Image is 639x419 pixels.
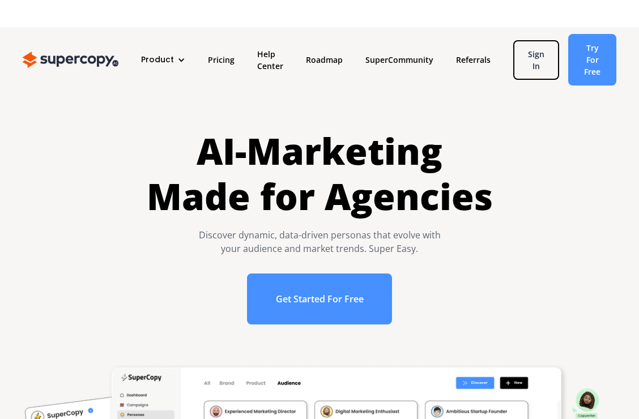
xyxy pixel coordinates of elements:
[246,44,295,76] a: Help Center
[247,273,393,324] a: Get Started For Free
[147,228,493,255] div: Discover dynamic, data-driven personas that evolve with your audience and market trends. Super Easy.
[197,49,246,70] a: Pricing
[141,54,174,66] div: Product
[295,49,354,70] a: Roadmap
[147,129,493,219] h1: AI-Marketing Made for Agencies
[354,49,445,70] a: SuperCommunity
[130,49,197,70] div: Product
[568,34,616,85] a: Try For Free
[513,40,559,80] a: Sign In
[445,49,502,70] a: Referrals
